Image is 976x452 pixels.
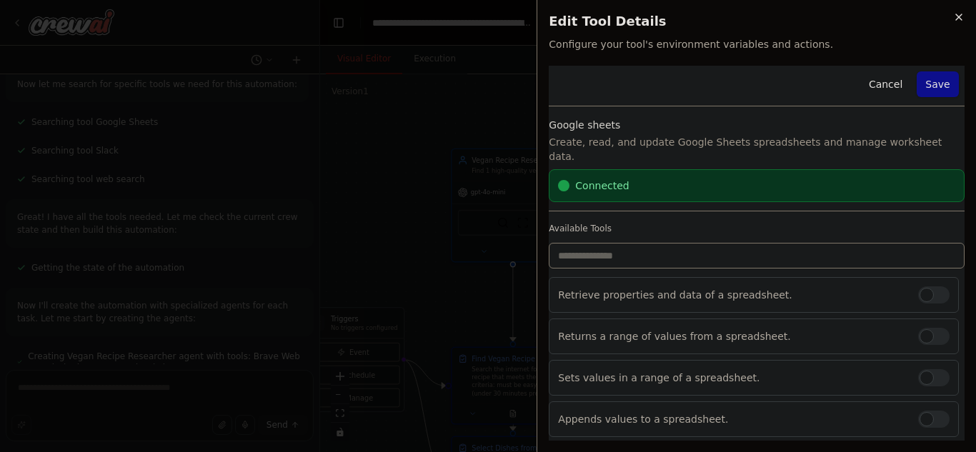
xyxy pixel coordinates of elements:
p: Returns a range of values from a spreadsheet. [558,329,907,343]
button: Cancel [860,71,911,97]
label: Available Tools [549,223,965,234]
button: Save [917,71,959,97]
p: Sets values in a range of a spreadsheet. [558,371,907,385]
p: Appends values to a spreadsheet. [558,412,907,426]
span: Connected [575,179,629,193]
h2: Edit Tool Details [549,11,965,31]
span: Configure your tool's environment variables and actions. [549,37,965,51]
p: Retrieve properties and data of a spreadsheet. [558,288,907,302]
p: Create, read, and update Google Sheets spreadsheets and manage worksheet data. [549,135,965,164]
h3: Google sheets [549,118,965,132]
